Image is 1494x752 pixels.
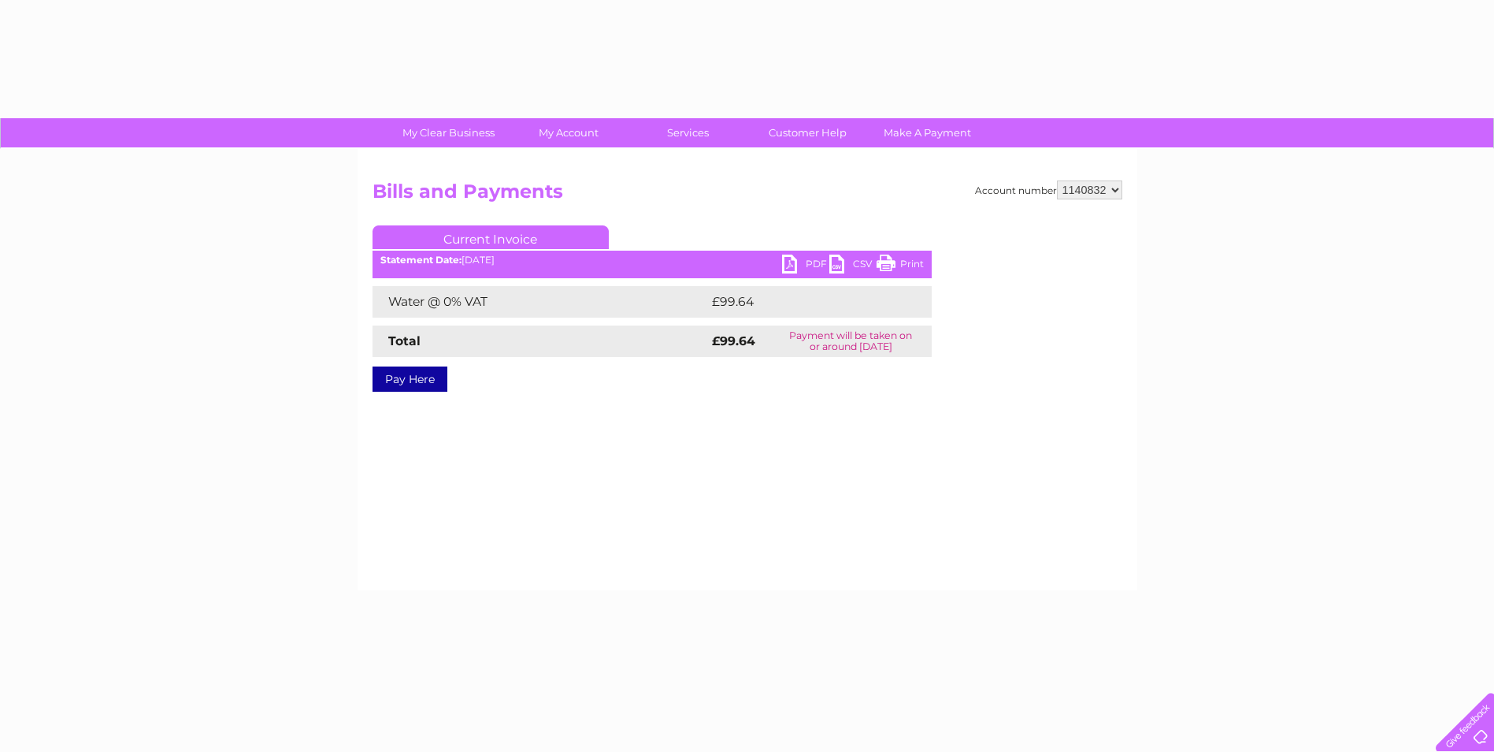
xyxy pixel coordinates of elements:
[829,255,877,277] a: CSV
[623,118,753,147] a: Services
[975,181,1122,199] div: Account number
[770,326,931,357] td: Payment will be taken on or around [DATE]
[877,255,924,277] a: Print
[373,225,609,249] a: Current Invoice
[503,118,633,147] a: My Account
[388,333,421,348] strong: Total
[782,255,829,277] a: PDF
[862,118,992,147] a: Make A Payment
[384,118,513,147] a: My Clear Business
[373,367,447,392] a: Pay Here
[373,286,708,318] td: Water @ 0% VAT
[373,181,1122,210] h2: Bills and Payments
[708,286,901,318] td: £99.64
[373,255,932,266] div: [DATE]
[743,118,873,147] a: Customer Help
[712,333,755,348] strong: £99.64
[380,254,462,266] b: Statement Date:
